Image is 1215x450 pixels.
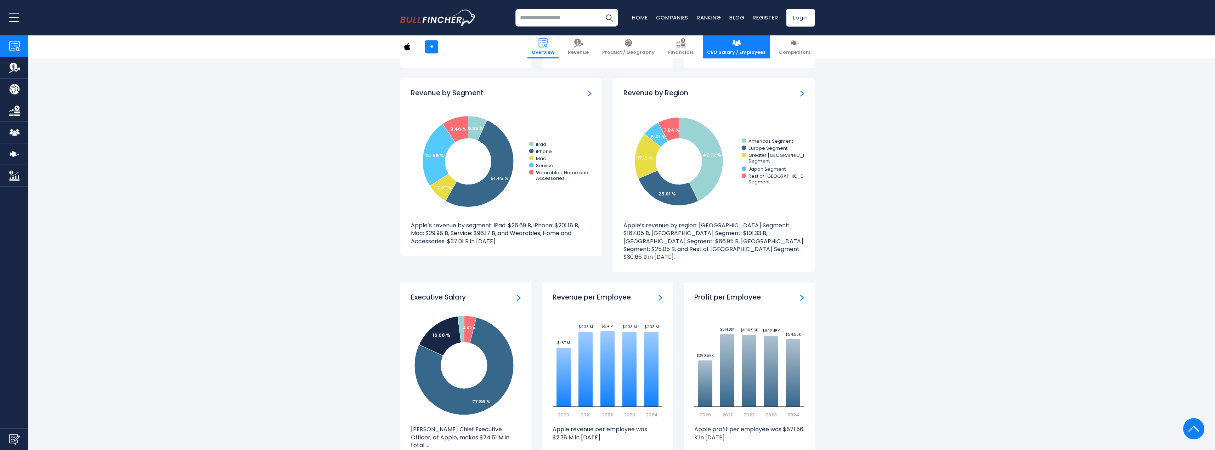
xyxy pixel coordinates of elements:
[557,340,570,346] text: $1.87 M
[748,166,786,172] text: Japan Segment
[703,35,770,58] a: CEO Salary / Employees
[558,411,569,418] text: 2020
[588,89,592,97] a: Revenue by Segment
[748,145,787,152] text: Europe Segment
[664,127,680,133] text: 7.84 %
[411,293,466,302] h3: Executive Salary
[600,9,618,27] button: Search
[624,411,635,418] text: 2023
[400,10,476,26] a: Go to homepage
[598,35,659,58] a: Product / Geography
[696,353,714,358] text: $390.55K
[553,426,662,442] p: Apple revenue per employee was $2.38 M in [DATE].
[401,40,414,53] img: AAPL logo
[536,148,552,155] text: iPhone
[581,411,590,418] text: 2021
[578,324,593,330] text: $2.38 M
[601,324,614,329] text: $2.4 M
[765,411,777,418] text: 2023
[707,50,765,56] span: CEO Salary / Employees
[659,190,676,197] text: 25.91 %
[472,398,491,405] tspan: 77.86 %
[400,10,476,26] img: bullfincher logo
[622,324,637,330] text: $2.38 M
[425,152,444,159] tspan: 24.59 %
[536,169,588,182] text: Wearables, Home and Accessories
[536,155,546,162] text: Mac
[463,325,476,331] tspan: 4.02 %
[491,175,509,182] tspan: 51.45 %
[775,35,815,58] a: Competitors
[740,327,758,333] text: $608.55K
[532,50,554,56] span: Overview
[437,184,452,191] tspan: 7.67 %
[632,14,648,21] a: Home
[748,138,793,144] text: Americas Segment
[762,328,780,334] text: $602.45K
[433,332,450,338] tspan: 16.08 %
[553,293,631,302] h3: Revenue per Employee
[637,155,653,161] text: 17.12 %
[787,411,799,418] text: 2024
[664,35,698,58] a: Financials
[602,50,655,56] span: Product / Geography
[646,411,657,418] text: 2024
[703,152,721,158] text: 42.72 %
[425,40,438,53] a: +
[700,411,711,418] text: 2020
[564,35,593,58] a: Revenue
[659,293,662,301] a: Revenue per Employee
[602,411,613,418] text: 2022
[411,222,592,245] p: Apple’s revenue by segment: iPad: $26.69 B, iPhone: $201.18 B, Mac: $29.98 B, Service: $96.17 B, ...
[623,222,804,261] p: Apple’s revenue by region: [GEOGRAPHIC_DATA] Segment: $167.05 B, [GEOGRAPHIC_DATA] Segment: $101....
[651,133,666,140] text: 6.41 %
[536,141,546,148] text: iPad
[800,89,804,97] a: Revenue by Region
[800,293,804,301] a: Profit per Employee
[720,327,735,332] text: $614.81K
[411,426,521,449] p: [PERSON_NAME] Chief Executive Officer, at Apple, makes $74.61 M in total ...
[786,9,815,27] a: Login
[753,14,778,21] a: Register
[744,411,755,418] text: 2022
[536,162,553,169] text: Service
[722,411,732,418] text: 2021
[656,14,688,21] a: Companies
[450,126,467,132] tspan: 9.46 %
[697,14,721,21] a: Ranking
[644,324,659,330] text: $2.38 M
[527,35,559,58] a: Overview
[748,173,815,185] text: Rest of [GEOGRAPHIC_DATA] Segment
[779,50,810,56] span: Competitors
[694,426,804,442] p: Apple profit per employee was $571.56 K in [DATE].
[468,125,484,132] tspan: 6.83 %
[694,293,761,302] h3: Profit per Employee
[411,89,484,98] h3: Revenue by Segment
[668,50,694,56] span: Financials
[748,152,817,164] text: Greater [GEOGRAPHIC_DATA] Segment
[623,89,688,98] h3: Revenue by Region
[785,332,801,337] text: $571.56K
[568,50,589,56] span: Revenue
[517,293,521,301] a: ceo-salary
[729,14,744,21] a: Blog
